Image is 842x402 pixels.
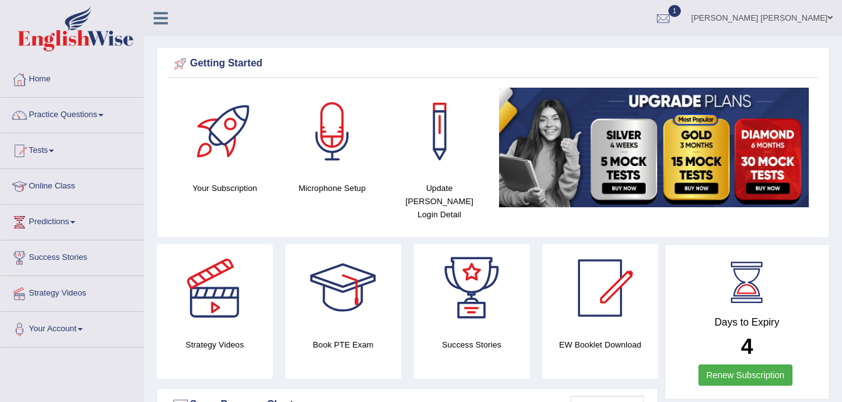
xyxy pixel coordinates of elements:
span: 1 [668,5,681,17]
h4: Update [PERSON_NAME] Login Detail [392,182,487,221]
a: Renew Subscription [698,364,793,386]
a: Success Stories [1,240,144,272]
a: Home [1,62,144,93]
h4: Book PTE Exam [285,338,401,351]
b: 4 [741,334,753,358]
div: Getting Started [171,54,815,73]
a: Your Account [1,312,144,343]
h4: Success Stories [414,338,530,351]
h4: Strategy Videos [157,338,273,351]
h4: Your Subscription [177,182,272,195]
img: small5.jpg [499,88,809,207]
h4: Days to Expiry [679,317,815,328]
a: Tests [1,133,144,165]
a: Online Class [1,169,144,200]
a: Strategy Videos [1,276,144,307]
h4: EW Booklet Download [542,338,658,351]
a: Predictions [1,205,144,236]
a: Practice Questions [1,98,144,129]
h4: Microphone Setup [285,182,379,195]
